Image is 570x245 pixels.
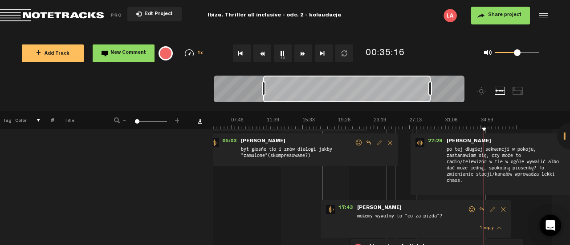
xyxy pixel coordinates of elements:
div: 1x [176,49,212,57]
span: + [36,50,41,57]
span: 1 reply [480,226,493,230]
span: Delete comment [385,140,395,146]
span: możemy wywalmy to "co za pizda"? [356,212,468,222]
img: star-track.png [415,138,424,147]
span: Reply to comment [476,206,487,213]
span: Edit comment [374,140,385,146]
span: [PERSON_NAME] [446,138,492,145]
div: 00:35:16 [366,47,405,60]
span: Delete comment [498,206,509,213]
span: Edit comment [487,206,498,213]
span: Share project [488,12,521,18]
img: ruler [160,116,517,129]
span: Reply to comment [363,140,374,146]
span: - [121,116,128,122]
div: Open Intercom Messenger [540,215,561,236]
span: 1x [197,51,204,56]
button: Loop [335,44,353,62]
button: +Add Track [22,44,84,62]
th: Color [13,111,27,129]
span: 27:28 [424,138,446,147]
th: # [41,111,54,129]
a: Download comments [198,119,202,124]
span: + [174,116,181,122]
button: Go to end [315,44,333,62]
span: [PERSON_NAME] [240,138,286,145]
span: New Comment [110,51,146,56]
span: 05:03 [219,138,240,147]
img: letters [444,9,457,22]
button: Fast Forward [294,44,312,62]
button: Rewind [253,44,271,62]
span: thread [497,225,501,231]
img: star-track.png [210,138,219,147]
img: star-track.png [326,205,335,214]
img: speedometer.svg [185,49,194,56]
button: Exit Project [127,7,182,21]
span: Exit Project [142,12,173,17]
button: 1x [274,44,292,62]
button: New Comment [93,44,155,62]
span: byt głośne tło i znów dialogi jakby "zamulone"(skompresowane?) [240,145,354,162]
button: Go to beginning [233,44,251,62]
th: Title [54,111,102,129]
span: [PERSON_NAME] [356,205,403,211]
span: 17:43 [335,205,356,214]
span: po tej długiej sekwencji w pokoju, zastanawiam się, czy może to radio/telewizor w tle w ogóle wyw... [446,145,560,191]
div: {{ tooltip_message }} [159,46,173,60]
button: Share project [471,7,530,24]
span: Add Track [36,52,69,56]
